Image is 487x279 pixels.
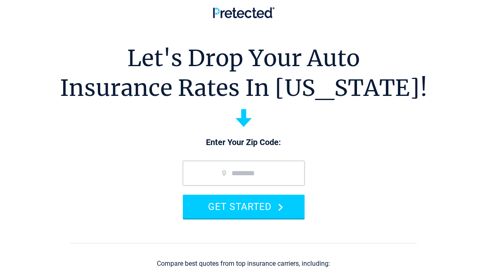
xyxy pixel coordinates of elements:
p: Enter Your Zip Code: [175,137,313,148]
button: GET STARTED [183,195,305,218]
img: Pretected Logo [213,7,274,18]
input: zip code [183,161,305,186]
h1: Let's Drop Your Auto Insurance Rates In [US_STATE]! [60,43,428,103]
div: Compare best quotes from top insurance carriers, including: [157,260,330,267]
